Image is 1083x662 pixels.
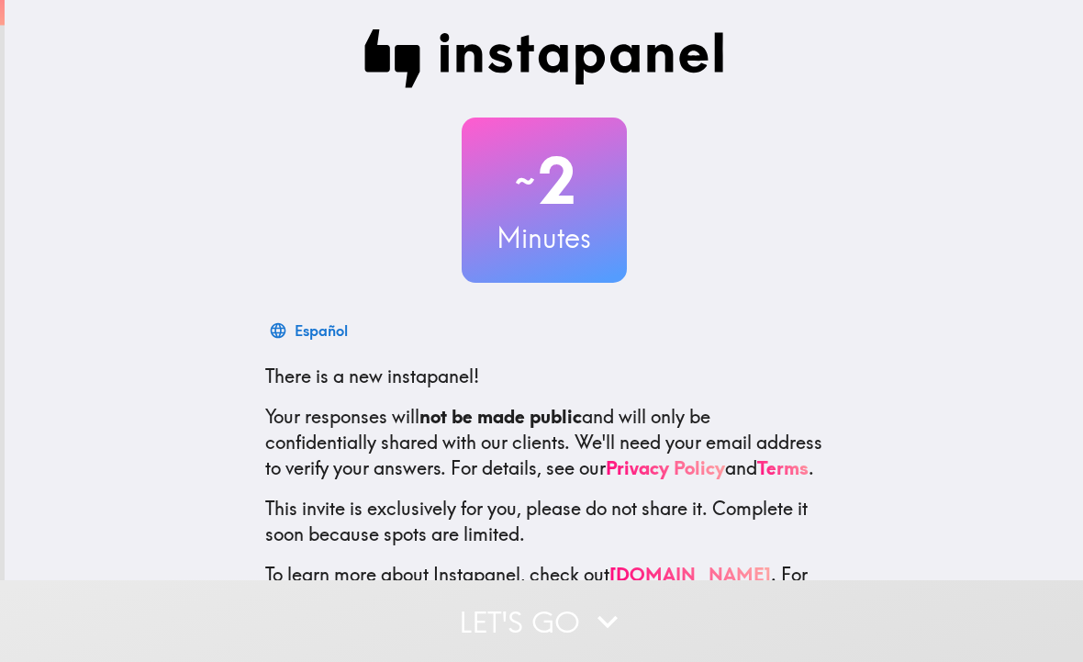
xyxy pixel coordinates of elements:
p: To learn more about Instapanel, check out . For questions or help, email us at . [265,562,823,639]
div: Español [295,318,348,343]
h2: 2 [462,143,627,219]
a: [DOMAIN_NAME] [609,563,771,586]
span: ~ [512,153,538,208]
h3: Minutes [462,219,627,257]
button: Español [265,312,355,349]
p: This invite is exclusively for you, please do not share it. Complete it soon because spots are li... [265,496,823,547]
b: not be made public [419,405,582,428]
a: Terms [757,456,809,479]
p: Your responses will and will only be confidentially shared with our clients. We'll need your emai... [265,404,823,481]
span: There is a new instapanel! [265,365,479,387]
a: Privacy Policy [606,456,725,479]
img: Instapanel [364,29,724,88]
